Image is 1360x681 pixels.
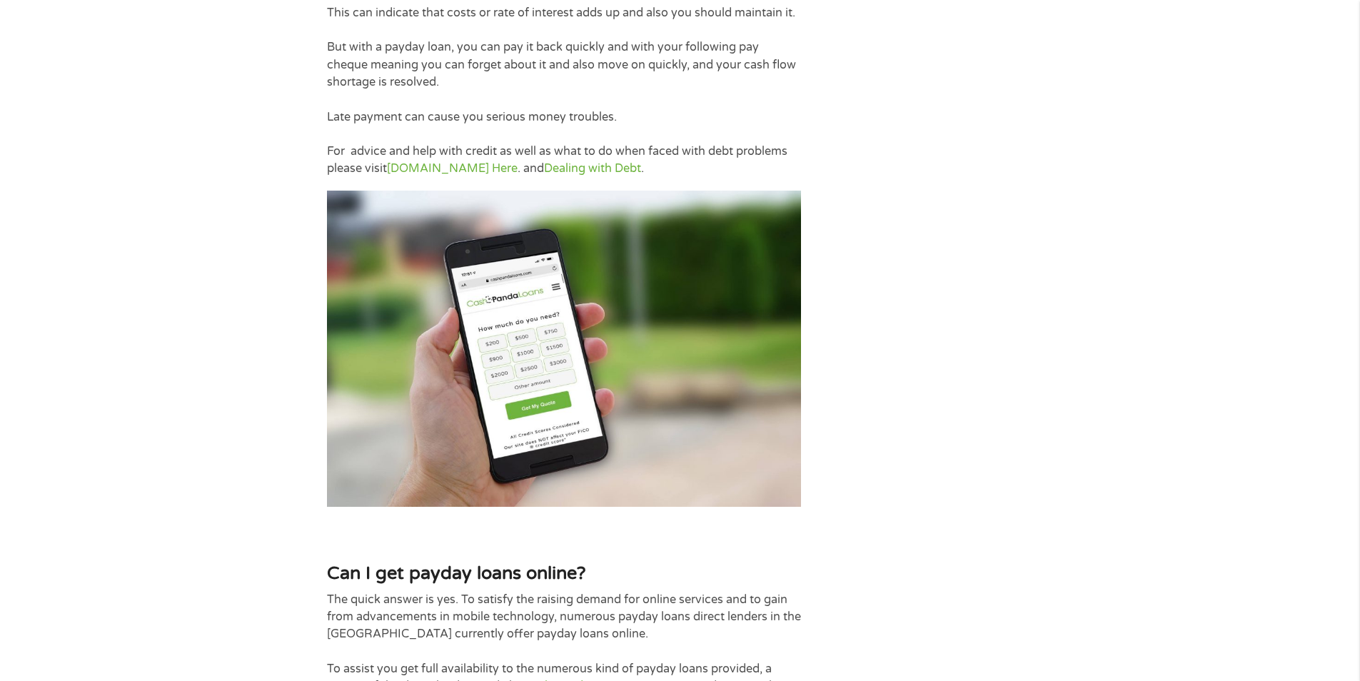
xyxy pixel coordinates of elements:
h3: Can I get payday loans online? [327,562,801,585]
a: [DOMAIN_NAME] Here [387,161,518,176]
p: This can indicate that costs or rate of interest adds up and also you should maintain it. [327,4,801,21]
p: Late payment can cause you serious money troubles. [327,109,801,126]
p: But with a payday loan, you can pay it back quickly and with your following pay cheque meaning yo... [327,39,801,91]
img: payday loans online cash panda Loans [327,191,801,507]
p: The quick answer is yes. To satisfy the raising demand for online services and to gain from advan... [327,591,801,643]
a: Dealing with Debt [544,161,641,176]
p: For advice and help with credit as well as what to do when faced with debt problems please visit ... [327,143,801,178]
